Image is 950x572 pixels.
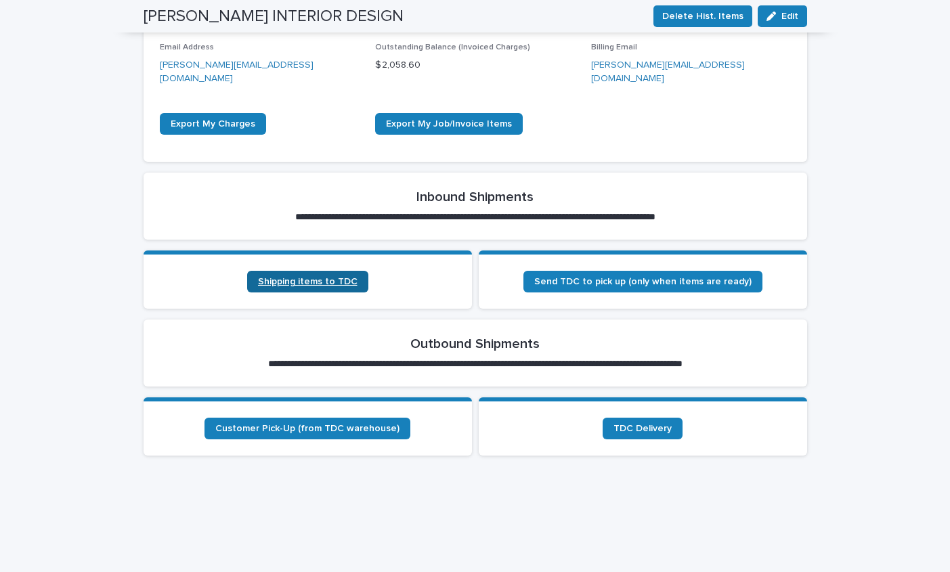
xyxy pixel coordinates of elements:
span: Edit [781,12,798,21]
a: Export My Job/Invoice Items [375,113,523,135]
h2: [PERSON_NAME] INTERIOR DESIGN [144,7,404,26]
a: TDC Delivery [603,418,683,439]
span: Send TDC to pick up (only when items are ready) [534,277,752,286]
a: Shipping items to TDC [247,271,368,292]
h2: Outbound Shipments [410,336,540,352]
p: $ 2,058.60 [375,58,575,72]
span: Outstanding Balance (Invoiced Charges) [375,43,530,51]
span: Billing Email [591,43,637,51]
span: Export My Job/Invoice Items [386,119,512,129]
h2: Inbound Shipments [416,189,534,205]
span: TDC Delivery [613,424,672,433]
button: Delete Hist. Items [653,5,752,27]
button: Edit [758,5,807,27]
a: Customer Pick-Up (from TDC warehouse) [204,418,410,439]
span: Customer Pick-Up (from TDC warehouse) [215,424,400,433]
a: Send TDC to pick up (only when items are ready) [523,271,762,292]
span: Email Address [160,43,214,51]
a: [PERSON_NAME][EMAIL_ADDRESS][DOMAIN_NAME] [591,60,745,84]
span: Shipping items to TDC [258,277,358,286]
a: Export My Charges [160,113,266,135]
span: Delete Hist. Items [662,9,743,23]
span: Export My Charges [171,119,255,129]
a: [PERSON_NAME][EMAIL_ADDRESS][DOMAIN_NAME] [160,60,314,84]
